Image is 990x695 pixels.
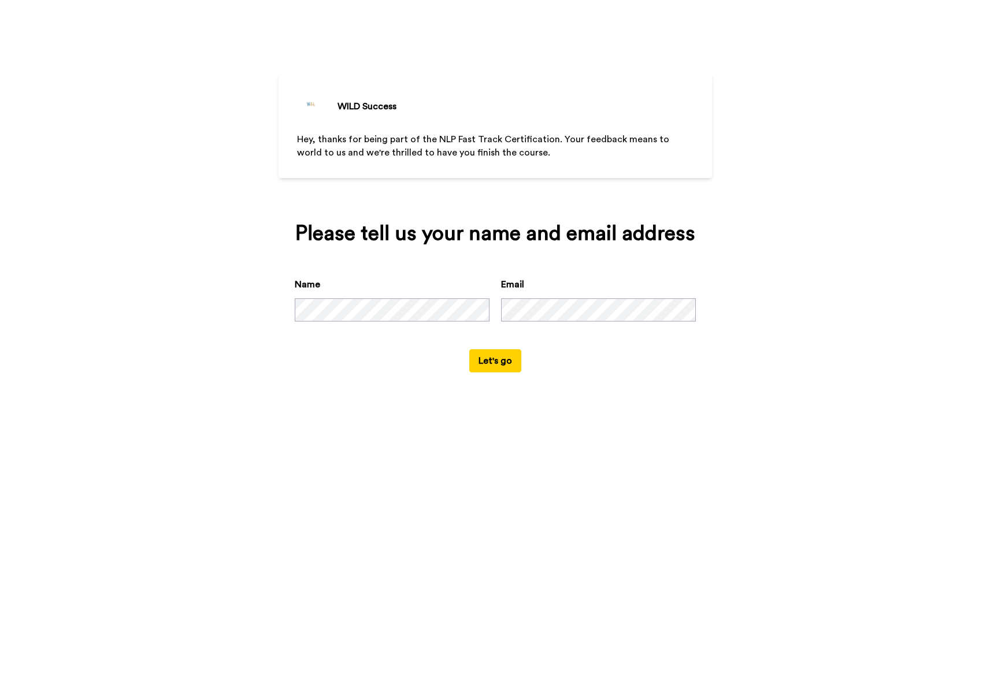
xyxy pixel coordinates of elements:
button: Let's go [469,349,521,372]
span: Hey, thanks for being part of the NLP Fast Track Certification. Your feedback means to world to u... [297,135,672,157]
div: Please tell us your name and email address [295,222,696,245]
div: WILD Success [338,99,396,113]
label: Name [295,278,320,291]
label: Email [501,278,524,291]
